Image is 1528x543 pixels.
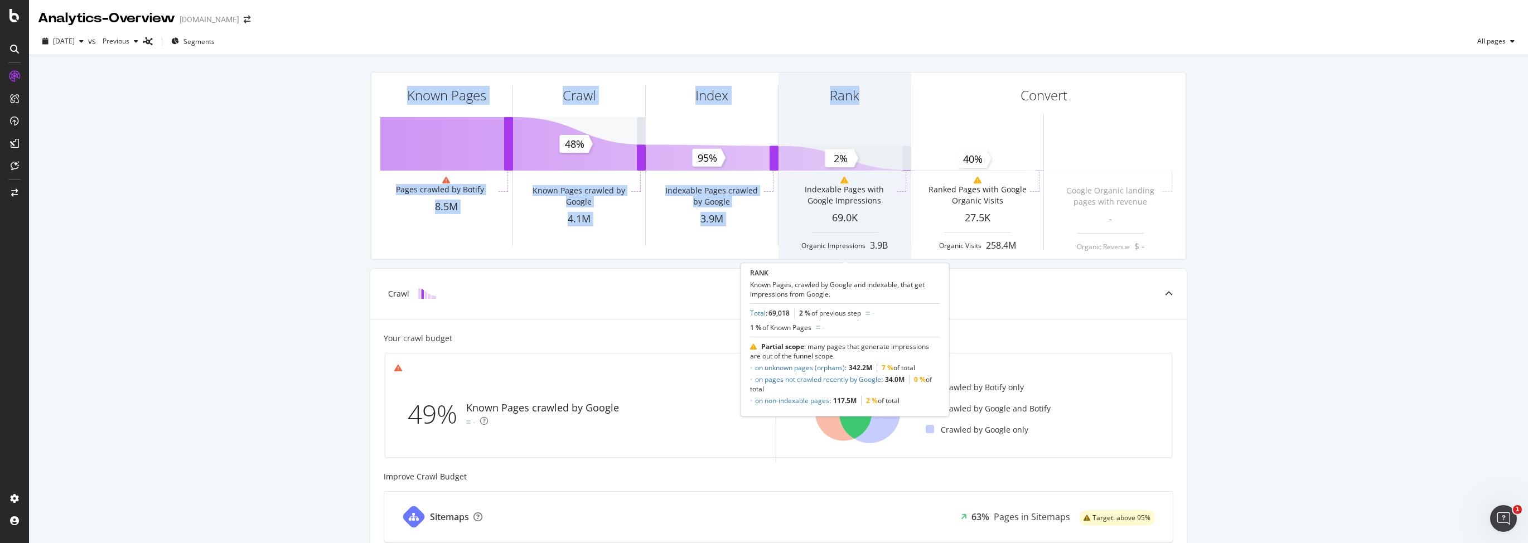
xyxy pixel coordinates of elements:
span: vs [88,36,98,47]
div: Known Pages [407,86,486,105]
div: 3.9M [646,212,778,226]
div: Crawled by Botify only [926,382,1024,393]
button: [DATE] [38,32,88,50]
div: Crawled by Google only [926,424,1028,435]
span: Previous [98,36,129,46]
b: 34.0M [885,375,905,384]
div: Rank [830,86,859,105]
a: on pages not crawled recently by Google [755,375,881,384]
div: Crawl [388,288,409,299]
div: Index [695,86,728,105]
div: RANK [750,268,940,278]
div: Indexable Pages crawled by Google [661,185,761,207]
img: block-icon [418,288,436,299]
div: - [872,308,874,318]
a: on non-indexable pages [755,396,829,405]
img: Equal [816,326,820,329]
span: 7 % [882,363,893,372]
div: Sitemaps [430,511,469,523]
span: 69,018 [768,308,790,318]
span: 1 [1513,505,1522,514]
div: Known Pages crawled by Google [466,401,619,415]
div: Known Pages, crawled by Google and indexable, that get impressions from Google. [750,280,940,299]
div: Crawled by Google and Botify [926,403,1051,414]
div: 3.9B [870,239,888,252]
div: 1 % [750,323,811,332]
div: arrow-right-arrow-left [244,16,250,23]
button: Previous [98,32,143,50]
span: 2025 Jun. 3rd [53,36,75,46]
div: 49% [408,396,466,433]
b: 117.5M [833,396,857,405]
a: Total [750,308,766,318]
button: Segments [167,32,219,50]
b: Partial scope [761,342,804,351]
span: of total [849,363,915,372]
span: Segments [183,37,215,46]
div: [DOMAIN_NAME] [180,14,239,25]
span: of previous step [811,308,861,318]
img: Equal [865,312,870,315]
span: of total [750,375,932,394]
div: Organic Impressions [801,241,865,250]
span: 2 % [866,396,878,405]
div: 4.1M [513,212,645,226]
div: Improve Crawl Budget [384,471,1173,482]
div: Crawl [563,86,596,105]
img: Equal [466,420,471,424]
iframe: Intercom live chat [1490,505,1517,532]
div: - [473,416,476,428]
a: Sitemaps63%Pages in Sitemapswarning label [384,491,1173,542]
div: : [750,308,790,318]
span: All pages [1473,36,1506,46]
a: on unknown pages (orphans) [755,363,845,372]
div: Your crawl budget [384,333,452,344]
span: 0 % [914,375,926,384]
button: All pages [1473,32,1519,50]
li: : [750,396,940,405]
span: of total [833,396,900,405]
div: Pages crawled by Botify [396,184,484,195]
li: : [750,375,940,396]
div: warning label [1079,510,1155,526]
span: of Known Pages [762,323,811,332]
li: : [750,363,940,375]
div: Indexable Pages with Google Impressions [794,184,894,206]
div: 63% [971,511,989,523]
div: Analytics - Overview [38,9,175,28]
div: 2 % [799,308,861,318]
div: Pages in Sitemaps [994,511,1070,523]
div: Known Pages crawled by Google [529,185,628,207]
span: : many pages that generate impressions are out of the funnel scope. [750,342,929,361]
b: 342.2M [849,363,872,372]
div: 8.5M [380,200,512,214]
div: 69.0K [778,211,911,225]
div: - [823,323,825,332]
span: Target: above 95% [1092,515,1150,521]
